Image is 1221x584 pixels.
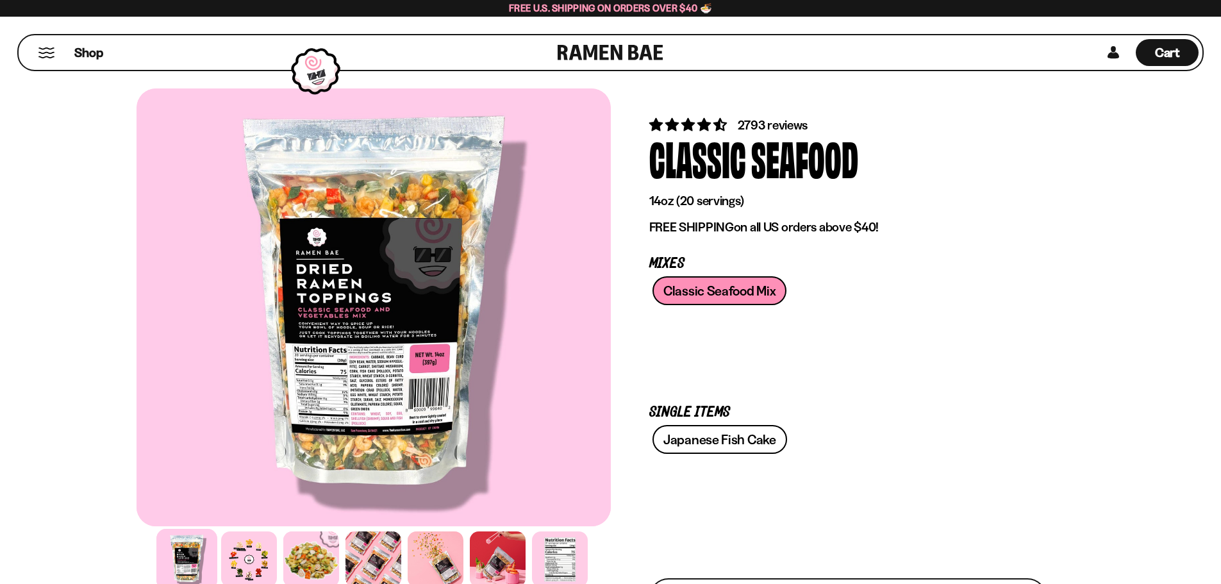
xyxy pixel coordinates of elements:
div: Seafood [751,134,858,182]
a: Shop [74,39,103,66]
span: 2793 reviews [738,117,808,133]
p: Mixes [649,258,1047,270]
span: Free U.S. Shipping on Orders over $40 🍜 [509,2,712,14]
span: Cart [1155,45,1180,60]
strong: FREE SHIPPING [649,219,734,235]
span: 4.68 stars [649,117,729,133]
p: 14oz (20 servings) [649,193,1047,209]
p: Single Items [649,406,1047,419]
a: Cart [1136,35,1199,70]
div: Classic [649,134,746,182]
span: Shop [74,44,103,62]
button: Mobile Menu Trigger [38,47,55,58]
p: on all US orders above $40! [649,219,1047,235]
a: Japanese Fish Cake [652,425,787,454]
